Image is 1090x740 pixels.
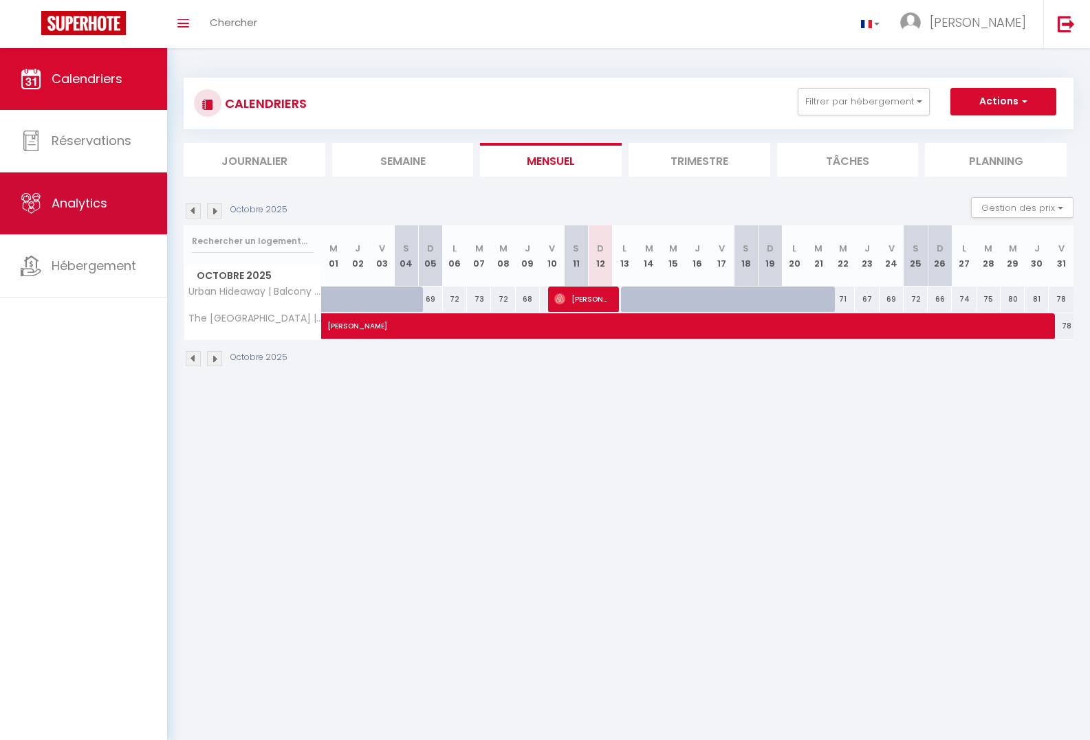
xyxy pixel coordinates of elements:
[564,225,588,287] th: 11
[807,225,831,287] th: 21
[734,225,758,287] th: 18
[467,287,491,312] div: 73
[855,287,879,312] div: 67
[379,242,385,255] abbr: V
[573,242,579,255] abbr: S
[186,313,324,324] span: The [GEOGRAPHIC_DATA] | [GEOGRAPHIC_DATA]
[184,143,325,177] li: Journalier
[952,287,976,312] div: 74
[230,203,287,216] p: Octobre 2025
[554,286,611,312] span: [PERSON_NAME] De Oleo De [PERSON_NAME]
[52,257,136,274] span: Hébergement
[453,242,457,255] abbr: L
[814,242,822,255] abbr: M
[443,225,467,287] th: 06
[925,143,1067,177] li: Planning
[186,287,324,297] span: Urban Hideaway | Balcony & station & City center
[622,242,626,255] abbr: L
[900,12,921,33] img: ...
[480,143,622,177] li: Mensuel
[952,225,976,287] th: 27
[930,14,1026,31] span: [PERSON_NAME]
[192,229,314,254] input: Rechercher un logement...
[549,242,555,255] abbr: V
[937,242,944,255] abbr: D
[491,225,515,287] th: 08
[758,225,782,287] th: 19
[322,225,346,287] th: 01
[904,287,928,312] div: 72
[864,242,870,255] abbr: J
[588,225,612,287] th: 12
[913,242,919,255] abbr: S
[184,266,321,286] span: Octobre 2025
[516,225,540,287] th: 09
[880,287,904,312] div: 69
[971,197,1073,218] button: Gestion des prix
[904,225,928,287] th: 25
[597,242,604,255] abbr: D
[419,287,443,312] div: 69
[831,287,855,312] div: 71
[855,225,879,287] th: 23
[792,242,796,255] abbr: L
[52,70,122,87] span: Calendriers
[645,242,653,255] abbr: M
[783,225,807,287] th: 20
[499,242,508,255] abbr: M
[950,88,1056,115] button: Actions
[516,287,540,312] div: 68
[743,242,749,255] abbr: S
[1001,287,1025,312] div: 80
[880,225,904,287] th: 24
[332,143,474,177] li: Semaine
[1058,15,1075,32] img: logout
[52,194,107,212] span: Analytics
[1001,225,1025,287] th: 29
[210,15,257,30] span: Chercher
[346,225,370,287] th: 02
[1049,287,1073,312] div: 78
[669,242,677,255] abbr: M
[962,242,966,255] abbr: L
[695,242,700,255] abbr: J
[984,242,992,255] abbr: M
[710,225,734,287] th: 17
[329,242,338,255] abbr: M
[977,287,1001,312] div: 75
[394,225,418,287] th: 04
[427,242,434,255] abbr: D
[419,225,443,287] th: 05
[443,287,467,312] div: 72
[1034,242,1040,255] abbr: J
[777,143,919,177] li: Tâches
[719,242,725,255] abbr: V
[1025,287,1049,312] div: 81
[41,11,126,35] img: Super Booking
[661,225,685,287] th: 15
[831,225,855,287] th: 22
[467,225,491,287] th: 07
[221,88,307,119] h3: CALENDRIERS
[370,225,394,287] th: 03
[613,225,637,287] th: 13
[1049,225,1073,287] th: 31
[839,242,847,255] abbr: M
[322,313,346,339] a: [PERSON_NAME]
[525,242,530,255] abbr: J
[1009,242,1017,255] abbr: M
[629,143,770,177] li: Trimestre
[491,287,515,312] div: 72
[685,225,709,287] th: 16
[928,287,952,312] div: 66
[928,225,952,287] th: 26
[540,225,564,287] th: 10
[767,242,774,255] abbr: D
[1025,225,1049,287] th: 30
[977,225,1001,287] th: 28
[637,225,661,287] th: 14
[889,242,895,255] abbr: V
[475,242,483,255] abbr: M
[403,242,409,255] abbr: S
[230,351,287,364] p: Octobre 2025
